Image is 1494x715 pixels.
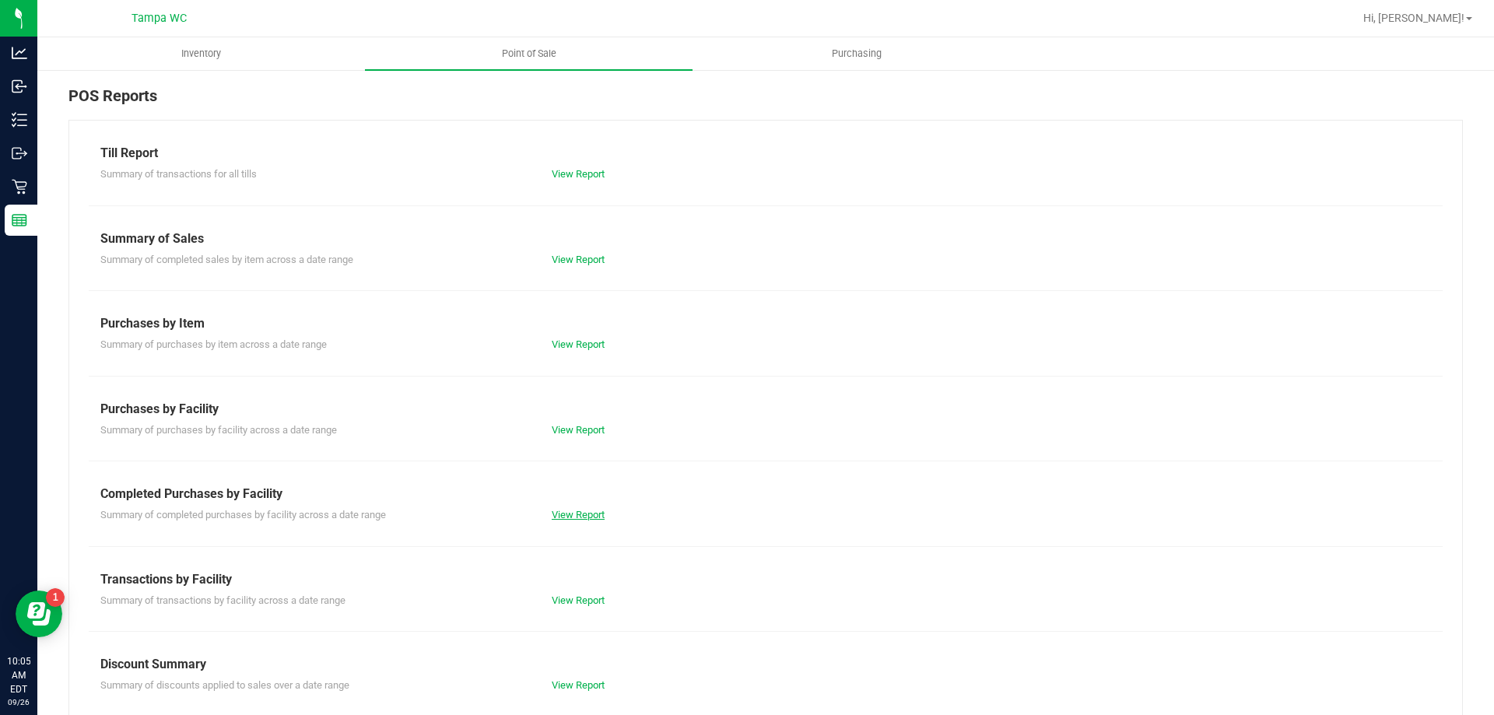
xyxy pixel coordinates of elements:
[160,47,242,61] span: Inventory
[12,145,27,161] inline-svg: Outbound
[552,338,605,350] a: View Report
[12,112,27,128] inline-svg: Inventory
[16,591,62,637] iframe: Resource center
[552,679,605,691] a: View Report
[12,79,27,94] inline-svg: Inbound
[100,168,257,180] span: Summary of transactions for all tills
[100,679,349,691] span: Summary of discounts applied to sales over a date range
[100,570,1431,589] div: Transactions by Facility
[552,168,605,180] a: View Report
[100,509,386,520] span: Summary of completed purchases by facility across a date range
[100,254,353,265] span: Summary of completed sales by item across a date range
[12,212,27,228] inline-svg: Reports
[100,338,327,350] span: Summary of purchases by item across a date range
[481,47,577,61] span: Point of Sale
[7,696,30,708] p: 09/26
[552,594,605,606] a: View Report
[100,655,1431,674] div: Discount Summary
[37,37,365,70] a: Inventory
[100,485,1431,503] div: Completed Purchases by Facility
[365,37,693,70] a: Point of Sale
[552,509,605,520] a: View Report
[132,12,187,25] span: Tampa WC
[7,654,30,696] p: 10:05 AM EDT
[100,400,1431,419] div: Purchases by Facility
[693,37,1020,70] a: Purchasing
[1363,12,1464,24] span: Hi, [PERSON_NAME]!
[12,45,27,61] inline-svg: Analytics
[100,314,1431,333] div: Purchases by Item
[100,594,345,606] span: Summary of transactions by facility across a date range
[100,230,1431,248] div: Summary of Sales
[68,84,1463,120] div: POS Reports
[100,424,337,436] span: Summary of purchases by facility across a date range
[100,144,1431,163] div: Till Report
[552,424,605,436] a: View Report
[552,254,605,265] a: View Report
[46,588,65,607] iframe: Resource center unread badge
[811,47,903,61] span: Purchasing
[12,179,27,195] inline-svg: Retail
